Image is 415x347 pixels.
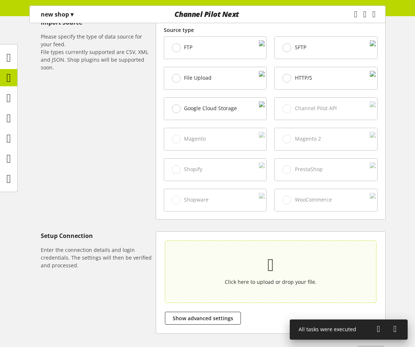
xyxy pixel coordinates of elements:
[165,312,241,325] button: Show advanced settings
[295,75,312,81] span: HTTP/S
[41,10,73,19] p: new shop
[370,71,376,86] img: cbdcb026b331cf72755dc691680ce42b.svg
[41,33,153,71] h6: Please specify the type of data source for your feed. File types currently supported are CSV, XML...
[41,231,153,240] h5: Setup Connection
[259,40,265,55] img: 88a670171dbbdb973a11352c4ab52784.svg
[259,71,265,86] img: f3ac9b204b95d45582cf21fad1a323cf.svg
[164,26,378,34] label: Source type
[184,105,237,112] span: Google Cloud Storage
[41,246,153,269] h6: Enter the connection details and login credentials. The settings will then be verified and proces...
[295,44,306,51] span: SFTP
[29,6,386,23] nav: main navigation
[182,278,359,286] p: Click here to upload or drop your file.
[259,101,265,116] img: d2dddd6c468e6a0b8c3bb85ba935e383.svg
[184,75,212,81] span: File Upload
[184,44,192,51] span: FTP
[173,314,233,322] span: Show advanced settings
[370,40,376,55] img: 1a078d78c93edf123c3bc3fa7bc6d87d.svg
[71,10,73,18] span: ▾
[299,326,356,333] span: All tasks were executed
